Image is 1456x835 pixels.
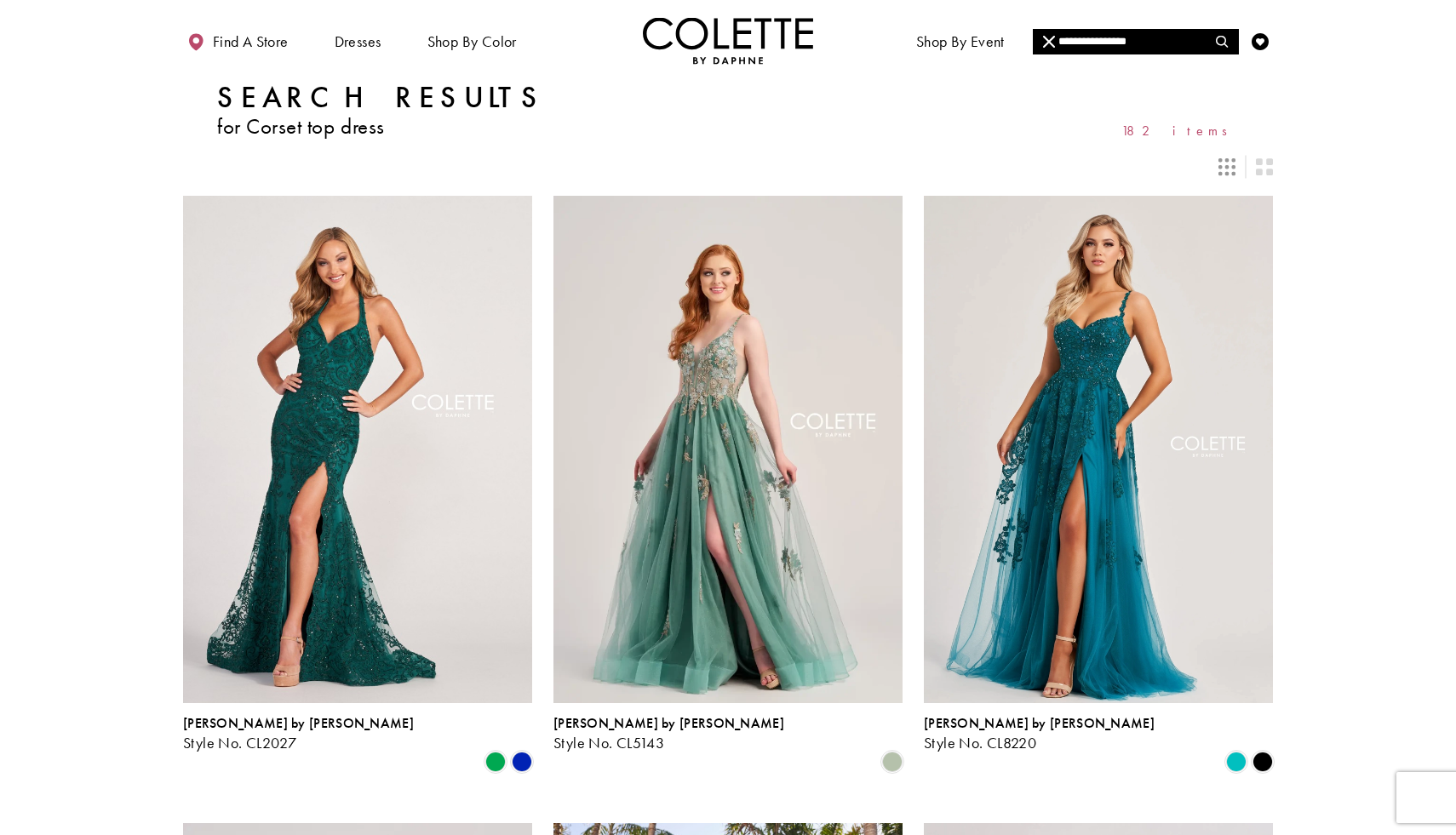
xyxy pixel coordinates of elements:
[553,714,784,732] span: [PERSON_NAME] by [PERSON_NAME]
[1226,752,1247,772] i: Jade
[217,81,545,115] h1: Search Results
[217,115,545,138] h3: for Corset top dress
[1256,158,1273,175] span: Switch layout to 2 columns
[183,716,414,752] div: Colette by Daphne Style No. CL2027
[1253,752,1273,772] i: Black
[924,733,1036,752] span: Style No. CL8220
[1218,158,1235,175] span: Switch layout to 3 columns
[924,716,1155,752] div: Colette by Daphne Style No. CL8220
[882,752,903,772] i: Sage
[924,714,1155,732] span: [PERSON_NAME] by [PERSON_NAME]
[183,714,414,732] span: [PERSON_NAME] by [PERSON_NAME]
[553,733,664,752] span: Style No. CL5143
[553,196,903,703] a: Visit Colette by Daphne Style No. CL5143 Page
[924,196,1273,703] a: Visit Colette by Daphne Style No. CL8220 Page
[485,752,506,772] i: Emerald
[1121,123,1239,138] span: 182 items
[512,752,532,772] i: Royal Blue
[183,196,532,703] a: Visit Colette by Daphne Style No. CL2027 Page
[183,733,296,752] span: Style No. CL2027
[173,148,1283,186] div: Layout Controls
[553,716,784,752] div: Colette by Daphne Style No. CL5143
